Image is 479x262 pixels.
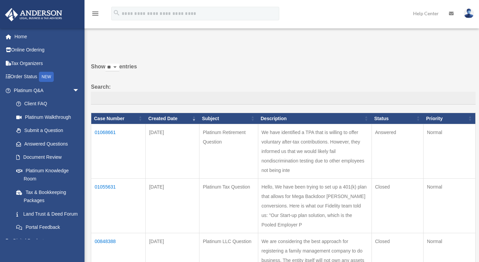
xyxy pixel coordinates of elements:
td: 01055631 [91,179,146,233]
td: Hello, We have been trying to set up a 401(k) plan that allows for Mega Backdoor [PERSON_NAME] co... [258,179,372,233]
span: arrow_drop_down [73,84,86,97]
td: [DATE] [146,179,199,233]
a: Home [5,30,90,43]
th: Subject: activate to sort column ascending [199,113,258,124]
th: Status: activate to sort column ascending [372,113,424,124]
i: menu [91,9,99,18]
a: Platinum Q&Aarrow_drop_down [5,84,86,97]
a: Platinum Knowledge Room [9,164,86,185]
a: Order StatusNEW [5,70,90,84]
a: menu [91,12,99,18]
img: Anderson Advisors Platinum Portal [3,8,64,21]
label: Search: [91,82,476,105]
th: Description: activate to sort column ascending [258,113,372,124]
a: Digital Productsarrow_drop_down [5,234,90,247]
th: Case Number: activate to sort column ascending [91,113,146,124]
a: Online Ordering [5,43,90,57]
a: Document Review [9,151,86,164]
td: [DATE] [146,124,199,179]
div: NEW [39,72,54,82]
td: Closed [372,179,424,233]
label: Show entries [91,62,476,78]
th: Created Date: activate to sort column ascending [146,113,199,124]
a: Platinum Walkthrough [9,110,86,124]
select: Showentries [105,64,119,71]
td: Platinum Retirement Question [199,124,258,179]
a: Tax & Bookkeeping Packages [9,185,86,207]
a: Land Trust & Deed Forum [9,207,86,221]
input: Search: [91,92,476,105]
td: We have identified a TPA that is willing to offer voluntary after-tax contributions. However, the... [258,124,372,179]
td: 01068661 [91,124,146,179]
span: arrow_drop_down [73,234,86,248]
i: search [113,9,120,17]
td: Answered [372,124,424,179]
a: Tax Organizers [5,57,90,70]
td: Normal [424,179,476,233]
a: Submit a Question [9,124,86,137]
td: Normal [424,124,476,179]
img: User Pic [464,8,474,18]
a: Portal Feedback [9,221,86,234]
a: Answered Questions [9,137,83,151]
th: Priority: activate to sort column ascending [424,113,476,124]
a: Client FAQ [9,97,86,111]
td: Platinum Tax Question [199,179,258,233]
